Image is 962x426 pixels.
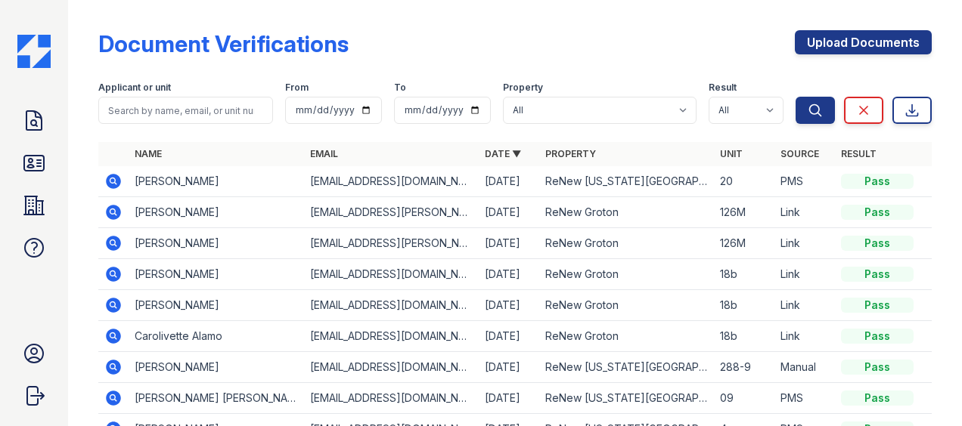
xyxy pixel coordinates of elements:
td: Manual [774,352,835,383]
div: Pass [841,267,914,282]
td: [PERSON_NAME] [129,197,303,228]
div: Pass [841,236,914,251]
td: [EMAIL_ADDRESS][DOMAIN_NAME] [304,352,479,383]
td: PMS [774,383,835,414]
label: Applicant or unit [98,82,171,94]
input: Search by name, email, or unit number [98,97,273,124]
div: Document Verifications [98,30,349,57]
td: ReNew Groton [539,197,714,228]
td: ReNew [US_STATE][GEOGRAPHIC_DATA] [539,383,714,414]
td: Link [774,290,835,321]
td: ReNew [US_STATE][GEOGRAPHIC_DATA] [539,352,714,383]
td: [DATE] [479,352,539,383]
label: To [394,82,406,94]
td: ReNew [US_STATE][GEOGRAPHIC_DATA] [539,166,714,197]
td: [DATE] [479,383,539,414]
td: [PERSON_NAME] [129,352,303,383]
td: [DATE] [479,166,539,197]
img: CE_Icon_Blue-c292c112584629df590d857e76928e9f676e5b41ef8f769ba2f05ee15b207248.png [17,35,51,68]
a: Email [310,148,338,159]
td: ReNew Groton [539,321,714,352]
div: Pass [841,390,914,406]
td: [EMAIL_ADDRESS][DOMAIN_NAME] [304,166,479,197]
div: Pass [841,205,914,220]
td: ReNew Groton [539,290,714,321]
td: Carolivette Alamo [129,321,303,352]
label: Property [503,82,543,94]
td: 126M [714,197,774,228]
td: 18b [714,290,774,321]
td: 288-9 [714,352,774,383]
td: [EMAIL_ADDRESS][PERSON_NAME][DOMAIN_NAME] [304,197,479,228]
label: From [285,82,309,94]
td: 20 [714,166,774,197]
a: Upload Documents [795,30,932,54]
td: [DATE] [479,197,539,228]
a: Source [780,148,819,159]
div: Pass [841,360,914,375]
td: Link [774,259,835,290]
td: [DATE] [479,228,539,259]
td: [DATE] [479,259,539,290]
a: Result [841,148,877,159]
td: [DATE] [479,321,539,352]
a: Unit [720,148,743,159]
td: [EMAIL_ADDRESS][PERSON_NAME][DOMAIN_NAME] [304,228,479,259]
a: Name [135,148,162,159]
td: Link [774,197,835,228]
td: [EMAIL_ADDRESS][DOMAIN_NAME] [304,321,479,352]
td: 18b [714,259,774,290]
td: 09 [714,383,774,414]
td: Link [774,321,835,352]
td: [PERSON_NAME] [PERSON_NAME] [129,383,303,414]
td: [EMAIL_ADDRESS][DOMAIN_NAME] [304,383,479,414]
a: Date ▼ [485,148,521,159]
div: Pass [841,174,914,189]
a: Property [545,148,596,159]
td: [EMAIL_ADDRESS][DOMAIN_NAME] [304,290,479,321]
td: ReNew Groton [539,228,714,259]
td: PMS [774,166,835,197]
td: Link [774,228,835,259]
td: [DATE] [479,290,539,321]
td: [PERSON_NAME] [129,259,303,290]
td: [EMAIL_ADDRESS][DOMAIN_NAME] [304,259,479,290]
td: 18b [714,321,774,352]
div: Pass [841,298,914,313]
td: ReNew Groton [539,259,714,290]
td: 126M [714,228,774,259]
label: Result [709,82,737,94]
td: [PERSON_NAME] [129,228,303,259]
td: [PERSON_NAME] [129,290,303,321]
div: Pass [841,329,914,344]
td: [PERSON_NAME] [129,166,303,197]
